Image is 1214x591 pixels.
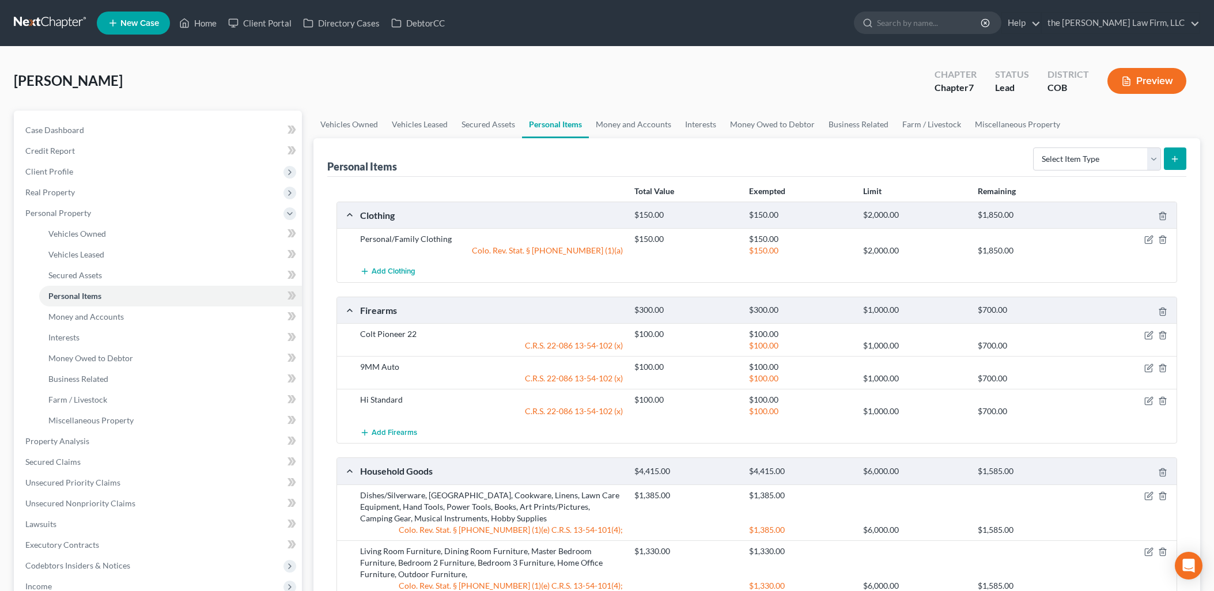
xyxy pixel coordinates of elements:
[360,261,415,282] button: Add Clothing
[972,245,1087,256] div: $1,850.00
[354,524,629,536] div: Colo. Rev. Stat. § [PHONE_NUMBER] (1)(e) C.R.S. 13-54-101(4);
[16,535,302,555] a: Executory Contracts
[16,493,302,514] a: Unsecured Nonpriority Claims
[743,373,858,384] div: $100.00
[972,340,1087,351] div: $700.00
[222,13,297,33] a: Client Portal
[743,210,858,221] div: $150.00
[455,111,522,138] a: Secured Assets
[629,328,743,340] div: $100.00
[629,490,743,501] div: $1,385.00
[48,229,106,238] span: Vehicles Owned
[895,111,968,138] a: Farm / Livestock
[857,373,972,384] div: $1,000.00
[743,361,858,373] div: $100.00
[354,465,629,477] div: Household Goods
[1047,81,1089,94] div: COB
[749,186,785,196] strong: Exempted
[354,545,629,580] div: Living Room Furniture, Dining Room Furniture, Master Bedroom Furniture, Bedroom 2 Furniture, Bedr...
[969,82,974,93] span: 7
[822,111,895,138] a: Business Related
[39,389,302,410] a: Farm / Livestock
[629,545,743,557] div: $1,330.00
[723,111,822,138] a: Money Owed to Debtor
[743,305,858,316] div: $300.00
[39,369,302,389] a: Business Related
[354,340,629,351] div: C.R.S. 22-086 13-54-102 (x)
[857,466,972,477] div: $6,000.00
[743,545,858,557] div: $1,330.00
[39,327,302,348] a: Interests
[25,498,135,508] span: Unsecured Nonpriority Claims
[16,141,302,161] a: Credit Report
[48,270,102,280] span: Secured Assets
[39,223,302,244] a: Vehicles Owned
[589,111,678,138] a: Money and Accounts
[972,406,1087,417] div: $700.00
[48,312,124,321] span: Money and Accounts
[354,361,629,373] div: 9MM Auto
[972,210,1087,221] div: $1,850.00
[634,186,674,196] strong: Total Value
[935,68,977,81] div: Chapter
[354,304,629,316] div: Firearms
[857,340,972,351] div: $1,000.00
[354,406,629,417] div: C.R.S. 22-086 13-54-102 (x)
[972,373,1087,384] div: $700.00
[354,490,629,524] div: Dishes/Silverware, [GEOGRAPHIC_DATA], Cookware, Linens, Lawn Care Equipment, Hand Tools, Power To...
[629,361,743,373] div: $100.00
[935,81,977,94] div: Chapter
[14,72,123,89] span: [PERSON_NAME]
[25,560,130,570] span: Codebtors Insiders & Notices
[25,125,84,135] span: Case Dashboard
[877,12,982,33] input: Search by name...
[25,519,56,529] span: Lawsuits
[16,120,302,141] a: Case Dashboard
[857,305,972,316] div: $1,000.00
[743,394,858,406] div: $100.00
[25,187,75,197] span: Real Property
[629,466,743,477] div: $4,415.00
[39,306,302,327] a: Money and Accounts
[385,111,455,138] a: Vehicles Leased
[972,305,1087,316] div: $700.00
[16,514,302,535] a: Lawsuits
[120,19,159,28] span: New Case
[39,265,302,286] a: Secured Assets
[857,210,972,221] div: $2,000.00
[1107,68,1186,94] button: Preview
[360,422,417,443] button: Add Firearms
[313,111,385,138] a: Vehicles Owned
[48,249,104,259] span: Vehicles Leased
[857,406,972,417] div: $1,000.00
[173,13,222,33] a: Home
[25,457,81,467] span: Secured Claims
[297,13,385,33] a: Directory Cases
[629,210,743,221] div: $150.00
[48,332,80,342] span: Interests
[372,267,415,276] span: Add Clothing
[48,353,133,363] span: Money Owed to Debtor
[743,524,858,536] div: $1,385.00
[743,406,858,417] div: $100.00
[743,340,858,351] div: $100.00
[25,540,99,550] span: Executory Contracts
[39,410,302,431] a: Miscellaneous Property
[25,478,120,487] span: Unsecured Priority Claims
[354,233,629,245] div: Personal/Family Clothing
[629,394,743,406] div: $100.00
[978,186,1016,196] strong: Remaining
[25,208,91,218] span: Personal Property
[678,111,723,138] a: Interests
[25,146,75,156] span: Credit Report
[743,490,858,501] div: $1,385.00
[385,13,451,33] a: DebtorCC
[39,244,302,265] a: Vehicles Leased
[743,466,858,477] div: $4,415.00
[16,452,302,472] a: Secured Claims
[39,348,302,369] a: Money Owed to Debtor
[743,233,858,245] div: $150.00
[354,373,629,384] div: C.R.S. 22-086 13-54-102 (x)
[1047,68,1089,81] div: District
[25,436,89,446] span: Property Analysis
